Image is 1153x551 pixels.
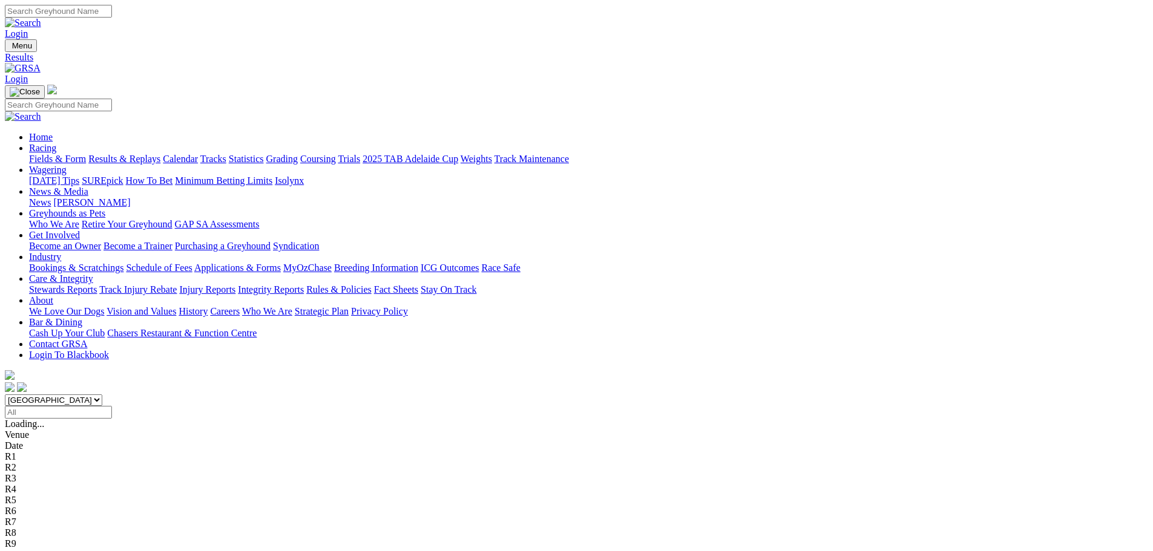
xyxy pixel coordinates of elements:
div: R3 [5,473,1148,484]
a: Trials [338,154,360,164]
div: Greyhounds as Pets [29,219,1148,230]
div: R6 [5,506,1148,517]
a: Who We Are [242,306,292,316]
a: ICG Outcomes [421,262,479,273]
img: Search [5,18,41,28]
a: Login [5,74,28,84]
div: Care & Integrity [29,284,1148,295]
a: We Love Our Dogs [29,306,104,316]
a: Schedule of Fees [126,262,192,273]
a: Chasers Restaurant & Function Centre [107,328,257,338]
a: Calendar [163,154,198,164]
a: [PERSON_NAME] [53,197,130,207]
div: Get Involved [29,241,1148,252]
div: Wagering [29,175,1148,186]
a: Fields & Form [29,154,86,164]
a: Become a Trainer [103,241,172,251]
img: Close [10,87,40,97]
a: Retire Your Greyhound [82,219,172,229]
div: Date [5,440,1148,451]
input: Search [5,5,112,18]
a: Contact GRSA [29,339,87,349]
a: GAP SA Assessments [175,219,260,229]
a: History [179,306,208,316]
a: Industry [29,252,61,262]
a: 2025 TAB Adelaide Cup [363,154,458,164]
a: Coursing [300,154,336,164]
a: Injury Reports [179,284,235,295]
button: Toggle navigation [5,85,45,99]
a: Login [5,28,28,39]
input: Select date [5,406,112,419]
div: About [29,306,1148,317]
a: Privacy Policy [351,306,408,316]
a: Home [29,132,53,142]
a: About [29,295,53,305]
a: Cash Up Your Club [29,328,105,338]
a: Track Maintenance [494,154,569,164]
a: Results [5,52,1148,63]
a: Grading [266,154,298,164]
div: R9 [5,538,1148,549]
a: Integrity Reports [238,284,304,295]
a: Bookings & Scratchings [29,262,123,273]
a: Race Safe [481,262,520,273]
a: MyOzChase [283,262,332,273]
a: Get Involved [29,230,80,240]
img: Search [5,111,41,122]
a: Rules & Policies [306,284,372,295]
a: Fact Sheets [374,284,418,295]
a: Login To Blackbook [29,350,109,360]
img: twitter.svg [17,382,27,392]
img: logo-grsa-white.png [47,85,57,94]
img: logo-grsa-white.png [5,370,15,380]
a: SUREpick [82,175,123,186]
a: Track Injury Rebate [99,284,177,295]
img: facebook.svg [5,382,15,392]
div: R7 [5,517,1148,527]
span: Menu [12,41,32,50]
div: R5 [5,495,1148,506]
a: Stay On Track [421,284,476,295]
div: Racing [29,154,1148,165]
a: [DATE] Tips [29,175,79,186]
div: R1 [5,451,1148,462]
div: Industry [29,262,1148,273]
a: Weights [461,154,492,164]
button: Toggle navigation [5,39,37,52]
a: Careers [210,306,240,316]
a: Wagering [29,165,67,175]
div: Bar & Dining [29,328,1148,339]
a: How To Bet [126,175,173,186]
a: Breeding Information [334,262,418,273]
a: News [29,197,51,207]
div: R4 [5,484,1148,495]
a: Minimum Betting Limits [175,175,272,186]
a: Strategic Plan [295,306,349,316]
a: Purchasing a Greyhound [175,241,271,251]
a: Syndication [273,241,319,251]
a: News & Media [29,186,88,197]
img: GRSA [5,63,41,74]
a: Vision and Values [107,306,176,316]
a: Become an Owner [29,241,101,251]
a: Applications & Forms [194,262,281,273]
a: Results & Replays [88,154,160,164]
a: Greyhounds as Pets [29,208,105,218]
div: News & Media [29,197,1148,208]
div: R8 [5,527,1148,538]
a: Isolynx [275,175,304,186]
a: Statistics [229,154,264,164]
a: Stewards Reports [29,284,97,295]
div: R2 [5,462,1148,473]
span: Loading... [5,419,44,429]
input: Search [5,99,112,111]
a: Care & Integrity [29,273,93,284]
a: Bar & Dining [29,317,82,327]
a: Who We Are [29,219,79,229]
a: Tracks [200,154,226,164]
div: Venue [5,429,1148,440]
a: Racing [29,143,56,153]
